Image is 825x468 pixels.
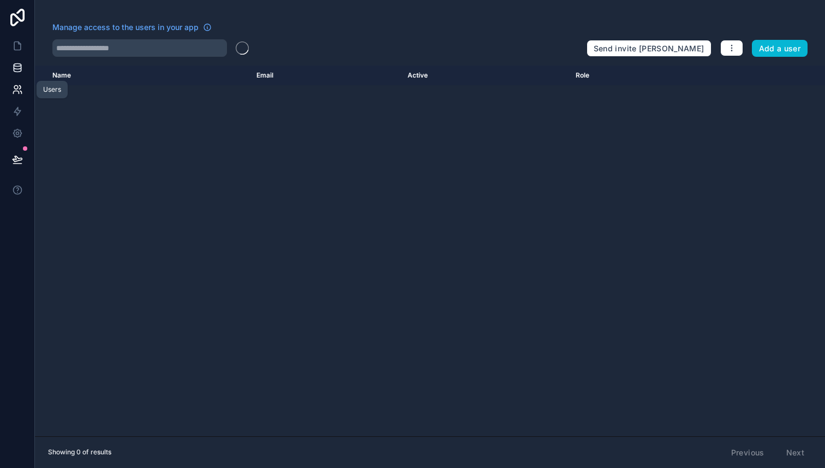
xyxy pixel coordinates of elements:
a: Manage access to the users in your app [52,22,212,33]
span: Manage access to the users in your app [52,22,199,33]
th: Active [401,66,569,85]
div: Users [43,85,61,94]
button: Add a user [752,40,808,57]
th: Email [250,66,401,85]
th: Role [569,66,704,85]
th: Name [35,66,250,85]
div: scrollable content [35,66,825,436]
button: Send invite [PERSON_NAME] [587,40,712,57]
span: Showing 0 of results [48,448,111,457]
